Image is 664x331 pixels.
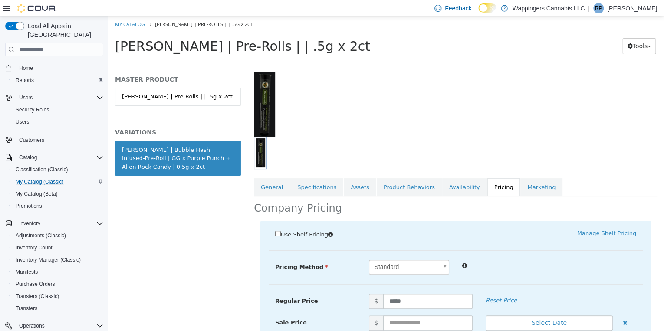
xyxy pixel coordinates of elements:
[478,3,496,13] input: Dark Mode
[9,188,107,200] button: My Catalog (Beta)
[12,201,103,211] span: Promotions
[167,214,172,220] input: Use Shelf Pricing
[9,200,107,212] button: Promotions
[12,255,84,265] a: Inventory Manager (Classic)
[12,243,103,253] span: Inventory Count
[260,277,275,292] span: $
[145,55,167,120] img: 150
[9,229,107,242] button: Adjustments (Classic)
[19,154,37,161] span: Catalog
[12,189,103,199] span: My Catalog (Beta)
[12,267,103,277] span: Manifests
[16,106,49,113] span: Security Roles
[9,302,107,315] button: Transfers
[19,94,33,101] span: Users
[12,267,41,277] a: Manifests
[260,243,341,258] a: Standard
[2,217,107,229] button: Inventory
[19,137,44,144] span: Customers
[182,162,235,180] a: Specifications
[16,135,48,145] a: Customers
[377,281,408,287] em: Reset Price
[16,62,103,73] span: Home
[12,75,37,85] a: Reports
[12,117,33,127] a: Users
[9,176,107,188] button: My Catalog (Classic)
[9,266,107,278] button: Manifests
[12,164,72,175] a: Classification (Classic)
[9,290,107,302] button: Transfers (Classic)
[9,104,107,116] button: Security Roles
[16,321,103,331] span: Operations
[167,247,220,254] span: Pricing Method
[7,112,132,120] h5: VARIATIONS
[12,177,67,187] a: My Catalog (Classic)
[12,177,103,187] span: My Catalog (Classic)
[12,230,69,241] a: Adjustments (Classic)
[512,3,585,13] p: Wappingers Cannabis LLC
[12,105,53,115] a: Security Roles
[16,269,38,275] span: Manifests
[16,152,40,163] button: Catalog
[16,256,81,263] span: Inventory Manager (Classic)
[12,255,103,265] span: Inventory Manager (Classic)
[12,279,59,289] a: Purchase Orders
[9,164,107,176] button: Classification (Classic)
[377,299,504,314] button: Select Date
[593,3,604,13] div: Ripal Patel
[16,218,103,229] span: Inventory
[412,162,454,180] a: Marketing
[16,92,36,103] button: Users
[17,4,56,13] img: Cova
[16,218,44,229] button: Inventory
[12,201,46,211] a: Promotions
[16,305,37,312] span: Transfers
[588,3,590,13] p: |
[19,220,40,227] span: Inventory
[16,118,29,125] span: Users
[9,242,107,254] button: Inventory Count
[167,303,198,309] span: Sale Price
[12,303,41,314] a: Transfers
[260,299,275,314] span: $
[12,291,103,302] span: Transfers (Classic)
[12,303,103,314] span: Transfers
[334,162,378,180] a: Availability
[19,65,33,72] span: Home
[12,105,103,115] span: Security Roles
[12,75,103,85] span: Reports
[13,129,125,155] div: [PERSON_NAME] | Bubble Hash Infused-Pre-Roll | GG x Purple Punch + Alien Rock Candy | 0.5g x 2ct
[24,22,103,39] span: Load All Apps in [GEOGRAPHIC_DATA]
[16,166,68,173] span: Classification (Classic)
[268,162,333,180] a: Product Behaviors
[12,117,103,127] span: Users
[19,322,45,329] span: Operations
[7,71,132,89] a: [PERSON_NAME] | Pre-Rolls | | .5g x 2ct
[2,62,107,74] button: Home
[2,151,107,164] button: Catalog
[514,22,547,38] button: Tools
[12,279,103,289] span: Purchase Orders
[16,232,66,239] span: Adjustments (Classic)
[12,291,62,302] a: Transfers (Classic)
[145,185,233,199] h2: Company Pricing
[595,3,602,13] span: RP
[16,203,42,210] span: Promotions
[167,281,209,288] span: Regular Price
[235,162,267,180] a: Assets
[16,63,36,73] a: Home
[7,22,262,37] span: [PERSON_NAME] | Pre-Rolls | | .5g x 2ct
[379,162,412,180] a: Pricing
[12,243,56,253] a: Inventory Count
[16,281,55,288] span: Purchase Orders
[9,278,107,290] button: Purchase Orders
[7,4,36,11] a: My Catalog
[12,189,61,199] a: My Catalog (Beta)
[7,59,132,67] h5: MASTER PRODUCT
[16,134,103,145] span: Customers
[16,321,48,331] button: Operations
[16,190,58,197] span: My Catalog (Beta)
[16,77,34,84] span: Reports
[9,116,107,128] button: Users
